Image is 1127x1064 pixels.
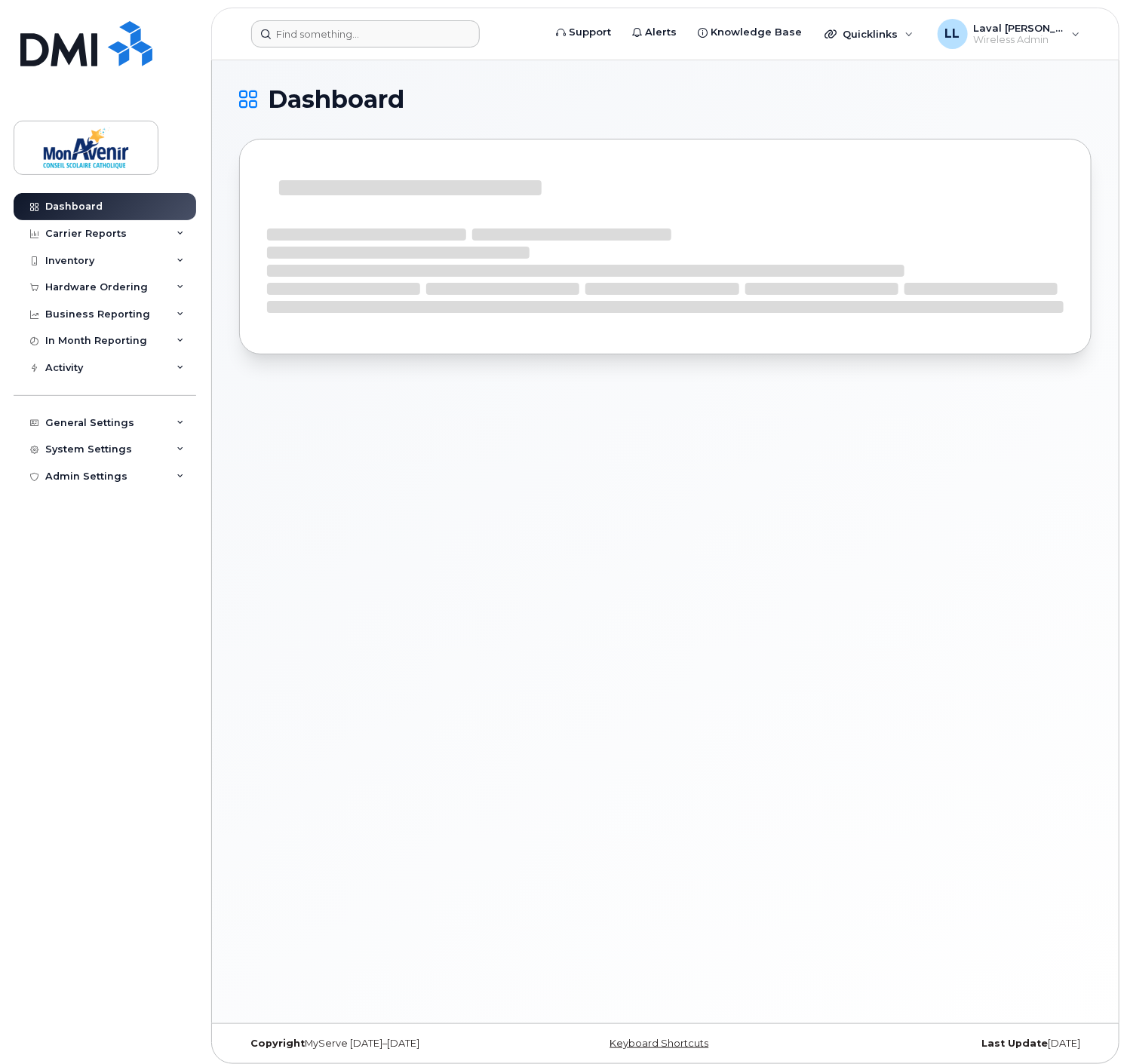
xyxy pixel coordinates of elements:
div: [DATE] [807,1038,1092,1050]
strong: Copyright [250,1038,305,1049]
a: Keyboard Shortcuts [610,1038,708,1049]
strong: Last Update [981,1038,1048,1049]
div: MyServe [DATE]–[DATE] [239,1038,524,1050]
span: Dashboard [268,88,404,111]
